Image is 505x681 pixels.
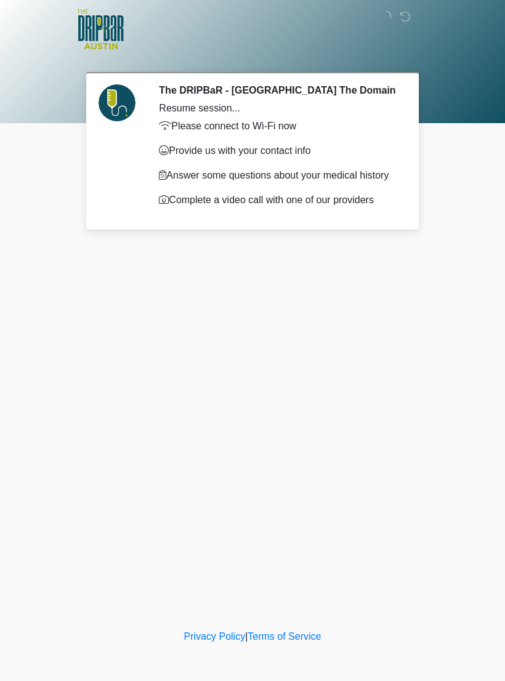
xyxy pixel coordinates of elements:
a: Privacy Policy [184,631,246,642]
img: Agent Avatar [99,84,135,121]
img: The DRIPBaR - Austin The Domain Logo [77,9,124,49]
p: Complete a video call with one of our providers [159,193,397,208]
a: | [245,631,248,642]
p: Answer some questions about your medical history [159,168,397,183]
p: Provide us with your contact info [159,143,397,158]
p: Please connect to Wi-Fi now [159,119,397,134]
h2: The DRIPBaR - [GEOGRAPHIC_DATA] The Domain [159,84,397,96]
a: Terms of Service [248,631,321,642]
div: Resume session... [159,101,397,116]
